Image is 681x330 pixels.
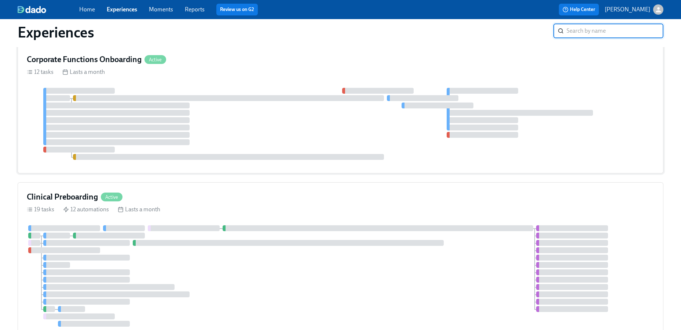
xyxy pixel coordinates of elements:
a: Reports [185,6,205,13]
h1: Experiences [18,24,94,41]
a: Experiences [107,6,137,13]
h4: Corporate Functions Onboarding [27,54,142,65]
div: 19 tasks [27,205,54,214]
a: Moments [149,6,173,13]
span: Active [101,194,122,200]
button: Review us on G2 [216,4,258,15]
div: 12 automations [63,205,109,214]
a: Review us on G2 [220,6,254,13]
span: Help Center [563,6,595,13]
a: Home [79,6,95,13]
p: [PERSON_NAME] [605,6,650,14]
div: 12 tasks [27,68,54,76]
img: dado [18,6,46,13]
h4: Clinical Preboarding [27,191,98,202]
a: Corporate Functions OnboardingActive12 tasks Lasts a month [18,45,663,173]
button: [PERSON_NAME] [605,4,663,15]
button: Help Center [559,4,599,15]
a: dado [18,6,79,13]
div: Lasts a month [62,68,105,76]
div: Lasts a month [118,205,160,214]
span: Active [144,57,166,62]
input: Search by name [567,24,663,38]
